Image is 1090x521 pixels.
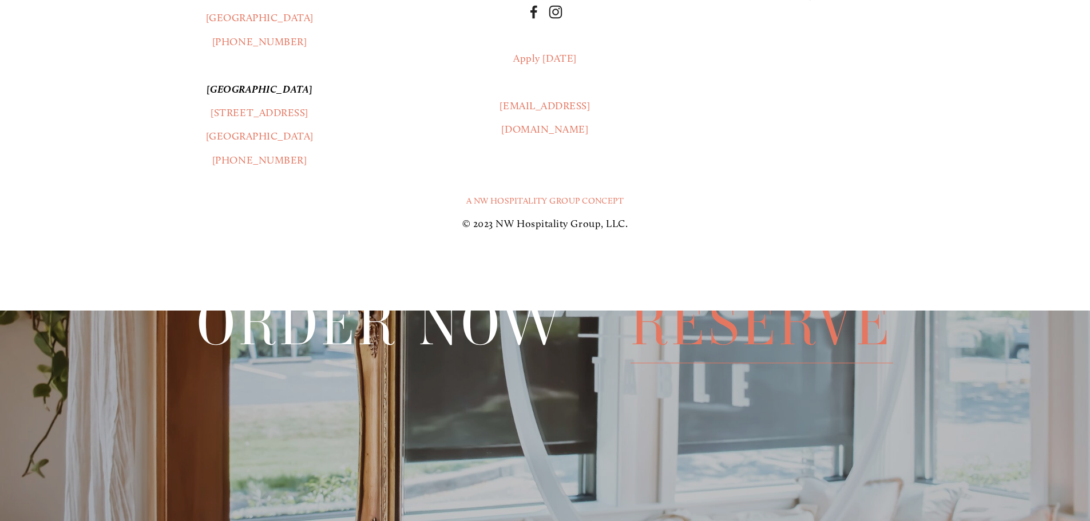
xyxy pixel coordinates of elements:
[206,106,314,142] a: [STREET_ADDRESS][GEOGRAPHIC_DATA]
[212,154,307,166] a: [PHONE_NUMBER]
[65,212,1024,236] p: © 2023 NW Hospitality Group, LLC.
[197,284,565,363] a: Order Now
[500,100,590,136] a: [EMAIL_ADDRESS][DOMAIN_NAME]
[466,196,624,206] a: A NW Hospitality Group Concept
[631,284,893,363] a: Reserve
